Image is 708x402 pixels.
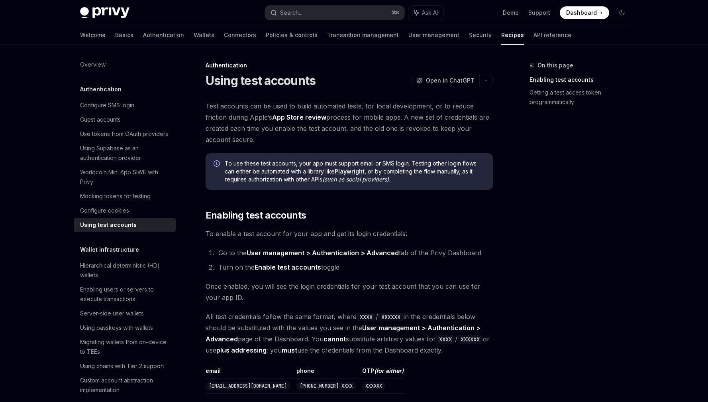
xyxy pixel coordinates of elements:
[457,335,483,344] code: XXXXXX
[391,10,400,16] span: ⌘ K
[216,247,493,258] li: Go to the tab of the Privy Dashboard
[225,160,485,183] span: To use these test accounts, your app must support email or SMS login. Testing other login flows c...
[80,245,139,254] h5: Wallet infrastructure
[80,309,144,318] div: Server-side user wallets
[80,129,168,139] div: Use tokens from OAuth providers
[362,382,385,390] code: XXXXXX
[426,77,475,85] span: Open in ChatGPT
[501,26,524,45] a: Recipes
[224,26,256,45] a: Connectors
[80,167,171,187] div: Worldcoin Mini App SIWE with Privy
[80,220,137,230] div: Using test accounts
[530,73,635,86] a: Enabling test accounts
[324,335,346,343] strong: cannot
[80,376,171,395] div: Custom account abstraction implementation
[359,367,404,378] th: OTP
[408,6,443,20] button: Ask AI
[280,8,302,18] div: Search...
[265,6,404,20] button: Search...⌘K
[503,9,519,17] a: Demo
[74,189,176,203] a: Mocking tokens for testing
[411,74,479,87] button: Open in ChatGPT
[327,26,399,45] a: Transaction management
[206,100,493,145] span: Test accounts can be used to build automated tests, for local development, or to reduce friction ...
[74,98,176,112] a: Configure SMS login
[528,9,550,17] a: Support
[335,168,365,175] a: Playwright
[206,367,293,378] th: email
[216,346,267,355] a: plus addressing
[74,203,176,218] a: Configure cookies
[74,373,176,397] a: Custom account abstraction implementation
[80,60,106,69] div: Overview
[74,321,176,335] a: Using passkeys with wallets
[143,26,184,45] a: Authentication
[80,85,122,94] h5: Authentication
[296,382,356,390] code: [PHONE_NUMBER] XXXX
[80,285,171,304] div: Enabling users or servers to execute transactions
[206,228,493,239] span: To enable a test account for your app and get its login credentials:
[80,100,134,110] div: Configure SMS login
[533,26,571,45] a: API reference
[80,323,153,333] div: Using passkeys with wallets
[74,112,176,127] a: Guest accounts
[80,206,129,215] div: Configure cookies
[206,73,316,88] h1: Using test accounts
[74,282,176,306] a: Enabling users or servers to execute transactions
[80,191,151,201] div: Mocking tokens for testing
[530,86,635,108] a: Getting a test access token programmatically
[357,313,376,321] code: XXXX
[322,176,389,183] em: (such as social providers)
[80,26,106,45] a: Welcome
[436,335,455,344] code: XXXX
[247,249,399,257] strong: User management > Authentication > Advanced
[255,263,321,271] strong: Enable test accounts
[194,26,214,45] a: Wallets
[206,311,493,356] span: All test credentials follow the same format, where / in the credentials below should be substitut...
[216,262,493,273] li: Turn on the toggle
[378,313,404,321] code: XXXXXX
[80,361,164,371] div: Using chains with Tier 2 support
[566,9,597,17] span: Dashboard
[74,359,176,373] a: Using chains with Tier 2 support
[206,382,290,390] code: [EMAIL_ADDRESS][DOMAIN_NAME]
[616,6,628,19] button: Toggle dark mode
[206,281,493,303] span: Once enabled, you will see the login credentials for your test account that you can use for your ...
[74,218,176,232] a: Using test accounts
[74,335,176,359] a: Migrating wallets from on-device to TEEs
[282,346,297,354] strong: must
[80,337,171,357] div: Migrating wallets from on-device to TEEs
[80,144,171,163] div: Using Supabase as an authentication provider
[206,61,493,69] div: Authentication
[266,26,318,45] a: Policies & controls
[74,127,176,141] a: Use tokens from OAuth providers
[74,141,176,165] a: Using Supabase as an authentication provider
[80,115,121,124] div: Guest accounts
[74,306,176,321] a: Server-side user wallets
[115,26,133,45] a: Basics
[537,61,573,70] span: On this page
[80,7,129,18] img: dark logo
[469,26,492,45] a: Security
[272,113,326,122] a: App Store review
[206,209,306,222] span: Enabling test accounts
[214,160,222,168] svg: Info
[293,367,359,378] th: phone
[374,367,404,374] em: (for either)
[422,9,438,17] span: Ask AI
[74,165,176,189] a: Worldcoin Mini App SIWE with Privy
[74,57,176,72] a: Overview
[80,261,171,280] div: Hierarchical deterministic (HD) wallets
[560,6,609,19] a: Dashboard
[408,26,459,45] a: User management
[74,258,176,282] a: Hierarchical deterministic (HD) wallets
